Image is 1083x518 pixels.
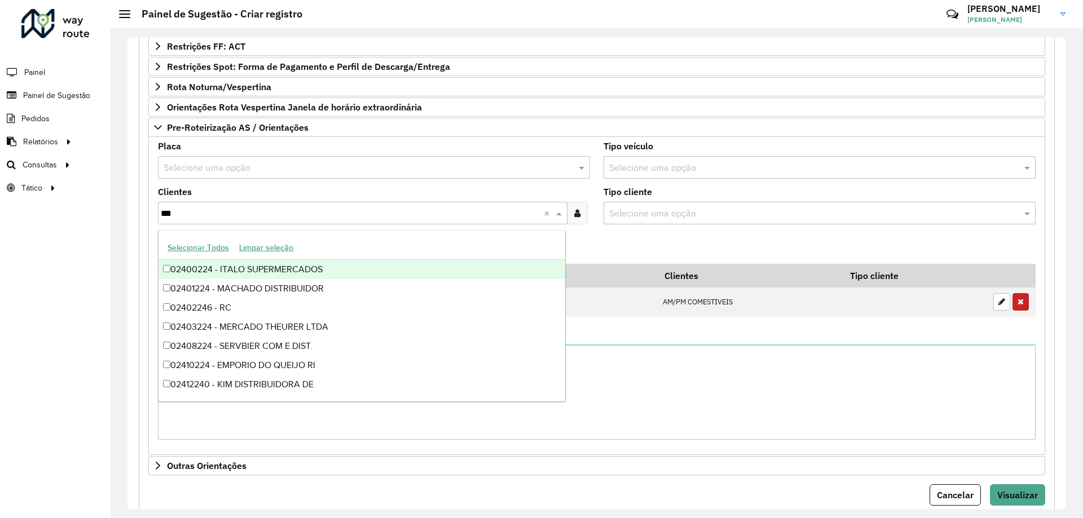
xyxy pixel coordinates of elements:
ng-dropdown-panel: Options list [158,230,566,402]
label: Placa [158,139,181,153]
span: Painel [24,67,45,78]
h3: [PERSON_NAME] [967,3,1052,14]
span: Clear all [544,206,553,220]
div: 02402246 - RC [159,298,565,317]
span: Visualizar [997,489,1038,501]
div: 02401224 - MACHADO DISTRIBUIDOR [159,279,565,298]
div: Pre-Roteirização AS / Orientações [148,137,1045,455]
a: Orientações Rota Vespertina Janela de horário extraordinária [148,98,1045,117]
a: Contato Rápido [940,2,965,26]
label: Tipo veículo [604,139,653,153]
a: Restrições Spot: Forma de Pagamento e Perfil de Descarga/Entrega [148,57,1045,76]
div: 02403224 - MERCADO THEURER LTDA [159,317,565,337]
a: Outras Orientações [148,456,1045,475]
span: Cancelar [937,489,974,501]
div: 02400224 - ITALO SUPERMERCADOS [159,260,565,279]
span: Pre-Roteirização AS / Orientações [167,123,309,132]
span: Painel de Sugestão [23,90,90,101]
th: Tipo cliente [842,264,987,287]
label: Clientes [158,185,192,198]
button: Limpar seleção [234,239,298,256]
span: Pedidos [21,113,50,125]
th: Clientes [657,264,843,287]
button: Visualizar [990,484,1045,506]
div: 02412241 - ALMIRANTE BEBIDAS [159,394,565,413]
span: Orientações Rota Vespertina Janela de horário extraordinária [167,103,422,112]
div: 02412240 - KIM DISTRIBUIDORA DE [159,375,565,394]
span: [PERSON_NAME] [967,15,1052,25]
span: Tático [21,182,42,194]
h2: Painel de Sugestão - Criar registro [130,8,302,20]
span: Relatórios [23,136,58,148]
span: Consultas [23,159,57,171]
div: 02410224 - EMPORIO DO QUEIJO RI [159,356,565,375]
button: Selecionar Todos [162,239,234,256]
a: Rota Noturna/Vespertina [148,77,1045,96]
a: Restrições FF: ACT [148,37,1045,56]
span: Rota Noturna/Vespertina [167,82,271,91]
span: Outras Orientações [167,461,246,470]
td: AM/PM COMESTIVEIS [657,287,843,317]
label: Tipo cliente [604,185,652,198]
a: Pre-Roteirização AS / Orientações [148,118,1045,137]
span: Restrições Spot: Forma de Pagamento e Perfil de Descarga/Entrega [167,62,450,71]
button: Cancelar [930,484,981,506]
span: Restrições FF: ACT [167,42,245,51]
div: 02408224 - SERVBIER COM E DIST. [159,337,565,356]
